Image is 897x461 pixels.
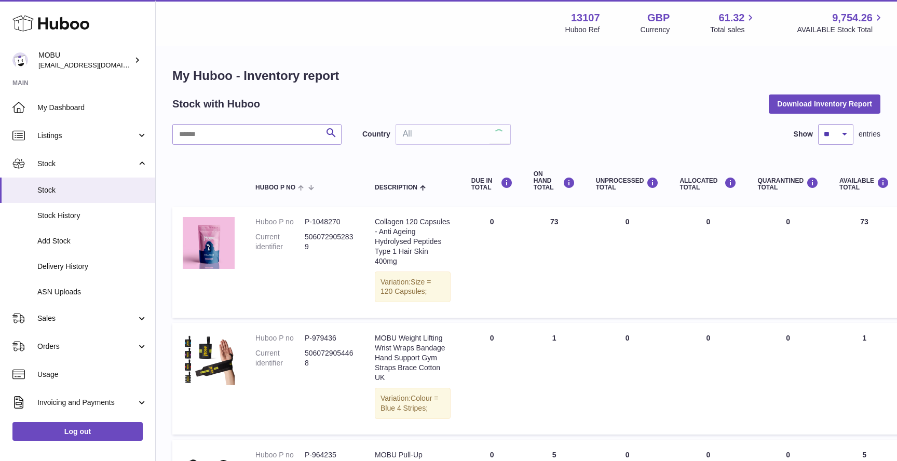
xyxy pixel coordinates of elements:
a: 61.32 Total sales [710,11,756,35]
label: Country [362,129,390,139]
dd: 5060729054468 [305,348,354,368]
dd: P-964235 [305,450,354,460]
img: product image [183,217,235,269]
div: MOBU Weight Lifting Wrist Wraps Bandage Hand Support Gym Straps Brace Cotton UK [375,333,451,382]
td: 0 [461,323,523,434]
dt: Huboo P no [255,217,305,227]
span: Stock [37,185,147,195]
span: My Dashboard [37,103,147,113]
span: Orders [37,342,137,351]
td: 73 [523,207,586,318]
dd: P-1048270 [305,217,354,227]
span: 0 [786,451,790,459]
td: 0 [461,207,523,318]
div: UNPROCESSED Total [596,177,659,191]
span: Listings [37,131,137,141]
img: product image [183,333,235,385]
span: Stock History [37,211,147,221]
span: Usage [37,370,147,379]
img: mo@mobu.co.uk [12,52,28,68]
span: Huboo P no [255,184,295,191]
div: Variation: [375,272,451,303]
td: 0 [669,323,747,434]
div: AVAILABLE Total [839,177,889,191]
span: Invoicing and Payments [37,398,137,408]
dt: Huboo P no [255,450,305,460]
td: 0 [669,207,747,318]
strong: GBP [647,11,670,25]
span: Add Stock [37,236,147,246]
a: 9,754.26 AVAILABLE Stock Total [797,11,885,35]
dt: Current identifier [255,232,305,252]
span: 0 [786,218,790,226]
span: Sales [37,314,137,323]
div: QUARANTINED Total [757,177,819,191]
label: Show [794,129,813,139]
span: [EMAIL_ADDRESS][DOMAIN_NAME] [38,61,153,69]
span: 61.32 [718,11,744,25]
span: Delivery History [37,262,147,272]
span: Size = 120 Capsules; [380,278,431,296]
td: 1 [523,323,586,434]
span: ASN Uploads [37,287,147,297]
span: Total sales [710,25,756,35]
td: 0 [586,207,670,318]
div: Variation: [375,388,451,419]
span: 0 [786,334,790,342]
span: 9,754.26 [832,11,873,25]
h2: Stock with Huboo [172,97,260,111]
div: MOBU [38,50,132,70]
div: Collagen 120 Capsules - Anti Ageing Hydrolysed Peptides Type 1 Hair Skin 400mg [375,217,451,266]
td: 0 [586,323,670,434]
div: Huboo Ref [565,25,600,35]
button: Download Inventory Report [769,94,880,113]
div: ALLOCATED Total [679,177,737,191]
strong: 13107 [571,11,600,25]
h1: My Huboo - Inventory report [172,67,880,84]
span: Description [375,184,417,191]
a: Log out [12,422,143,441]
dt: Current identifier [255,348,305,368]
div: DUE IN TOTAL [471,177,513,191]
dd: P-979436 [305,333,354,343]
div: Currency [641,25,670,35]
span: entries [859,129,880,139]
dt: Huboo P no [255,333,305,343]
span: Stock [37,159,137,169]
dd: 5060729052839 [305,232,354,252]
span: AVAILABLE Stock Total [797,25,885,35]
div: ON HAND Total [534,171,575,192]
span: Colour = Blue 4 Stripes; [380,394,438,412]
